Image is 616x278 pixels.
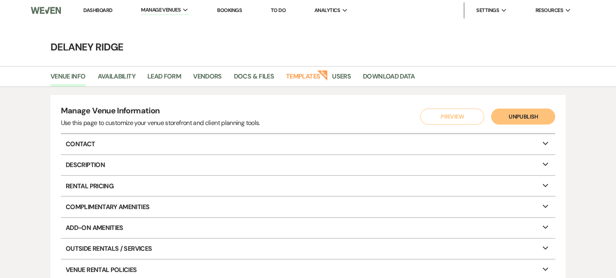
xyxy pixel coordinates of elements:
a: Availability [98,71,135,87]
a: Templates [286,71,320,87]
a: To Do [271,7,286,14]
p: Rental Pricing [61,176,556,196]
button: Preview [420,109,484,125]
p: Description [61,155,556,175]
h4: Delaney Ridge [20,40,596,54]
p: Add-On Amenities [61,218,556,238]
h4: Manage Venue Information [61,105,260,118]
p: Contact [61,134,556,154]
a: Docs & Files [234,71,274,87]
a: Users [332,71,351,87]
p: Complimentary Amenities [61,197,556,217]
p: Outside Rentals / Services [61,239,556,259]
a: Download Data [363,71,415,87]
a: Lead Form [147,71,181,87]
img: Weven Logo [31,2,61,19]
strong: New [317,69,328,81]
a: Venue Info [50,71,86,87]
a: Bookings [217,7,242,14]
span: Resources [535,6,563,14]
button: Unpublish [491,109,555,125]
span: Manage Venues [141,6,181,14]
a: Dashboard [83,7,112,14]
div: Use this page to customize your venue storefront and client planning tools. [61,118,260,128]
a: Preview [418,109,482,125]
span: Settings [476,6,499,14]
span: Analytics [314,6,340,14]
a: Vendors [193,71,222,87]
